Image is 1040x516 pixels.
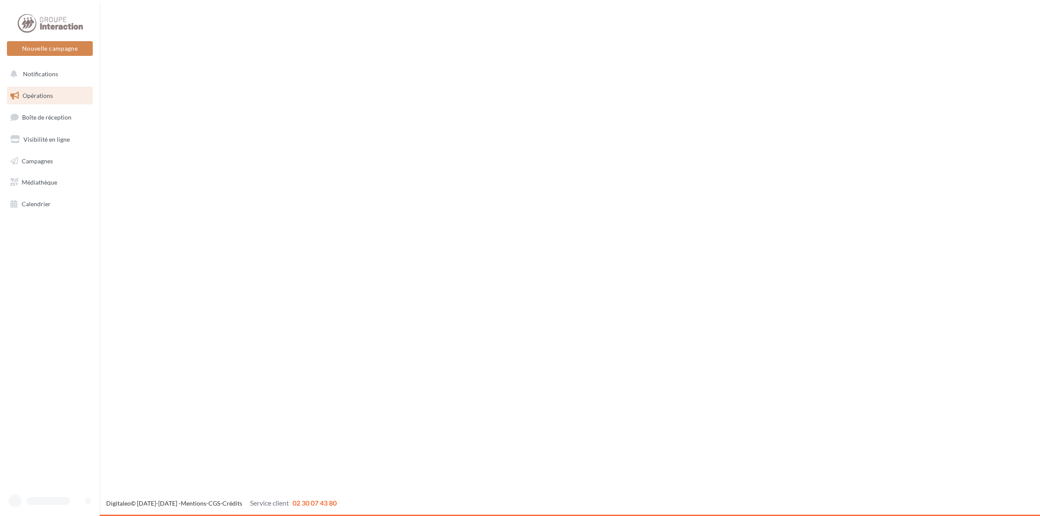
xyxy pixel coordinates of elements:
span: Campagnes [22,157,53,164]
a: Mentions [181,500,206,507]
a: Digitaleo [106,500,131,507]
span: Calendrier [22,200,51,208]
a: Opérations [5,87,94,105]
span: Médiathèque [22,178,57,186]
span: © [DATE]-[DATE] - - - [106,500,337,507]
span: 02 30 07 43 80 [292,499,337,507]
a: Médiathèque [5,173,94,191]
span: Service client [250,499,289,507]
a: Boîte de réception [5,108,94,127]
button: Nouvelle campagne [7,41,93,56]
span: Notifications [23,70,58,78]
span: Visibilité en ligne [23,136,70,143]
a: CGS [208,500,220,507]
a: Campagnes [5,152,94,170]
span: Boîte de réception [22,114,71,121]
a: Calendrier [5,195,94,213]
span: Opérations [23,92,53,99]
button: Notifications [5,65,91,83]
a: Visibilité en ligne [5,130,94,149]
a: Crédits [222,500,242,507]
